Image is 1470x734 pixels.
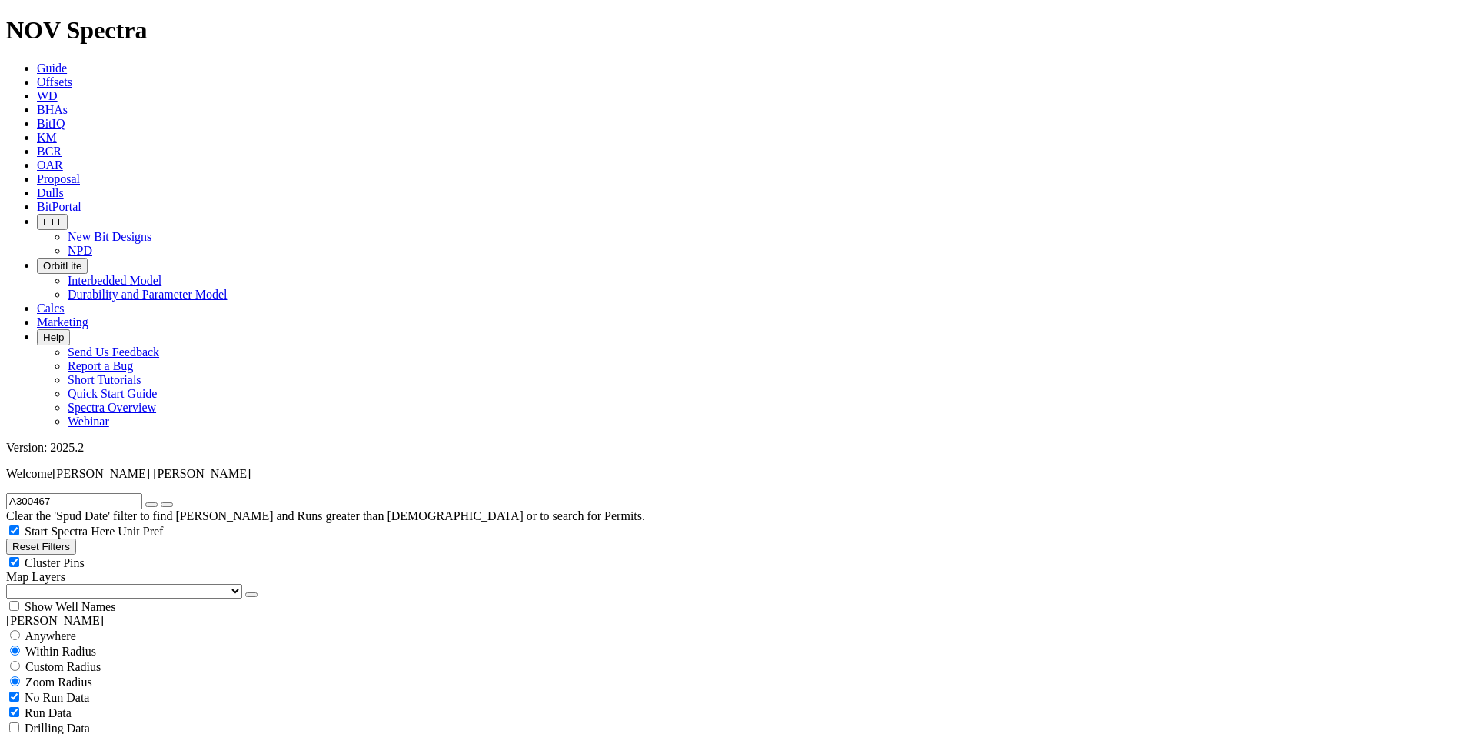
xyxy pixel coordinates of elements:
[37,117,65,130] a: BitIQ
[68,359,133,372] a: Report a Bug
[68,415,109,428] a: Webinar
[6,467,1464,481] p: Welcome
[37,200,81,213] a: BitPortal
[68,230,151,243] a: New Bit Designs
[52,467,251,480] span: [PERSON_NAME] [PERSON_NAME]
[6,441,1464,455] div: Version: 2025.2
[6,614,1464,628] div: [PERSON_NAME]
[37,89,58,102] a: WD
[6,509,645,522] span: Clear the 'Spud Date' filter to find [PERSON_NAME] and Runs greater than [DEMOGRAPHIC_DATA] or to...
[25,676,92,689] span: Zoom Radius
[25,556,85,569] span: Cluster Pins
[68,288,228,301] a: Durability and Parameter Model
[37,62,67,75] a: Guide
[37,214,68,230] button: FTT
[37,258,88,274] button: OrbitLite
[6,539,76,555] button: Reset Filters
[37,186,64,199] a: Dulls
[25,691,89,704] span: No Run Data
[25,525,115,538] span: Start Spectra Here
[68,345,159,359] a: Send Us Feedback
[6,570,65,583] span: Map Layers
[118,525,163,538] span: Unit Pref
[6,493,142,509] input: Search
[68,373,141,386] a: Short Tutorials
[25,660,101,673] span: Custom Radius
[37,302,65,315] a: Calcs
[25,645,96,658] span: Within Radius
[68,274,161,287] a: Interbedded Model
[37,145,62,158] a: BCR
[68,401,156,414] a: Spectra Overview
[9,525,19,535] input: Start Spectra Here
[43,260,81,272] span: OrbitLite
[37,329,70,345] button: Help
[37,103,68,116] a: BHAs
[25,629,76,642] span: Anywhere
[37,315,88,329] a: Marketing
[37,172,80,185] a: Proposal
[43,332,64,343] span: Help
[37,158,63,172] a: OAR
[25,600,115,613] span: Show Well Names
[37,131,57,144] a: KM
[6,16,1464,45] h1: NOV Spectra
[68,244,92,257] a: NPD
[25,706,72,719] span: Run Data
[43,216,62,228] span: FTT
[37,75,72,88] a: Offsets
[68,387,157,400] a: Quick Start Guide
